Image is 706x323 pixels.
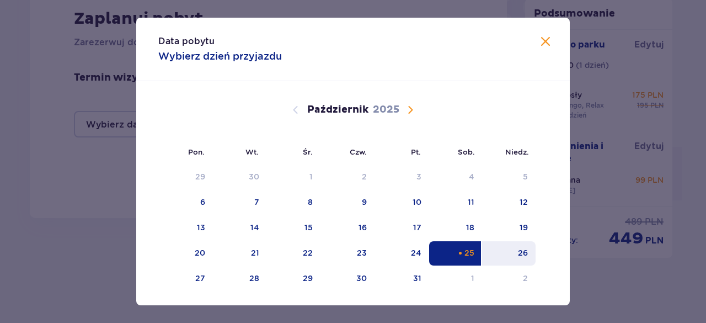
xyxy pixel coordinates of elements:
div: 30 [356,273,367,284]
div: 3 [416,171,421,182]
div: 18 [466,222,474,233]
button: Następny miesiąc [404,103,417,117]
td: 31 [375,267,429,291]
p: Data pobytu [158,35,215,47]
td: 7 [213,190,268,215]
td: 12 [482,190,536,215]
div: 16 [359,222,367,233]
div: 7 [254,197,259,208]
td: 22 [267,241,320,266]
td: 17 [375,216,429,240]
td: Data niedostępna. niedziela, 5 października 2025 [482,165,536,189]
td: Data niedostępna. poniedziałek, 29 września 2025 [158,165,213,189]
div: 5 [523,171,528,182]
td: 23 [320,241,375,266]
div: 12 [520,197,528,208]
div: 23 [357,247,367,258]
td: 20 [158,241,213,266]
div: 20 [195,247,205,258]
td: 2 [482,267,536,291]
div: 2 [362,171,367,182]
td: 6 [158,190,213,215]
div: 11 [468,197,474,208]
td: Data niedostępna. sobota, 4 października 2025 [429,165,483,189]
td: 10 [375,190,429,215]
div: 9 [362,197,367,208]
td: 8 [267,190,320,215]
div: 13 [197,222,205,233]
td: 29 [267,267,320,291]
div: 29 [303,273,313,284]
div: 10 [413,197,421,208]
p: Październik [307,103,368,117]
td: 16 [320,216,375,240]
div: Pomarańczowa kropka [457,250,464,257]
p: Wybierz dzień przyjazdu [158,50,282,63]
td: Data niedostępna. czwartek, 2 października 2025 [320,165,375,189]
td: 13 [158,216,213,240]
td: 21 [213,241,268,266]
small: Sob. [458,147,475,156]
div: 1 [471,273,474,284]
td: 1 [429,267,483,291]
div: 2 [523,273,528,284]
td: Data niedostępna. wtorek, 30 września 2025 [213,165,268,189]
div: 28 [249,273,259,284]
div: 30 [249,171,259,182]
td: 18 [429,216,483,240]
div: 8 [308,197,313,208]
div: 4 [469,171,474,182]
div: 27 [195,273,205,284]
div: 22 [303,247,313,258]
div: 1 [309,171,313,182]
td: 24 [375,241,429,266]
div: 21 [251,247,259,258]
small: Czw. [350,147,367,156]
div: 29 [195,171,205,182]
button: Poprzedni miesiąc [289,103,302,117]
small: Wt. [245,147,259,156]
td: 15 [267,216,320,240]
td: 9 [320,190,375,215]
div: 17 [413,222,421,233]
small: Pon. [188,147,205,156]
div: 14 [250,222,259,233]
p: 2025 [373,103,399,117]
td: 14 [213,216,268,240]
td: 26 [482,241,536,266]
div: 6 [200,197,205,208]
td: Data zaznaczona. sobota, 25 października 2025 [429,241,483,266]
td: 19 [482,216,536,240]
div: 15 [304,222,313,233]
div: 31 [413,273,421,284]
button: Zamknij [539,35,552,49]
div: 26 [518,247,528,258]
td: Data niedostępna. środa, 1 października 2025 [267,165,320,189]
small: Pt. [411,147,421,156]
div: 19 [520,222,528,233]
td: 27 [158,267,213,291]
div: 25 [464,247,474,258]
td: Data niedostępna. piątek, 3 października 2025 [375,165,429,189]
div: 24 [411,247,421,258]
small: Śr. [303,147,313,156]
td: 11 [429,190,483,215]
td: 30 [320,267,375,291]
td: 28 [213,267,268,291]
small: Niedz. [505,147,529,156]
